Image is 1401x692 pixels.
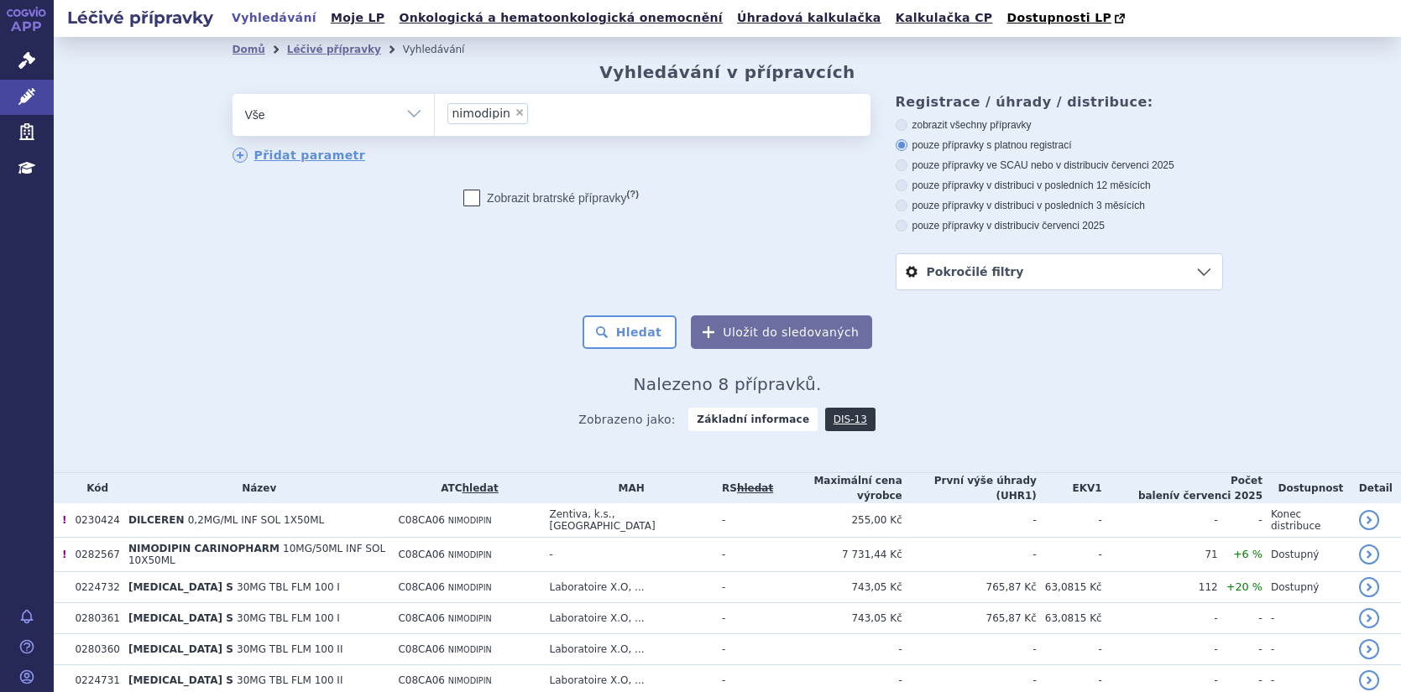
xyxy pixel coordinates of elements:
th: Detail [1351,473,1401,503]
td: 0282567 [66,538,119,572]
td: - [714,603,773,634]
label: Zobrazit bratrské přípravky [463,190,639,206]
span: v červenci 2025 [1104,159,1174,171]
td: - [1037,538,1102,572]
td: 63,0815 Kč [1037,603,1102,634]
span: U tohoto přípravku vypisujeme SCUP. [62,514,66,526]
td: - [902,503,1037,538]
a: hledat [463,482,499,494]
td: - [714,538,773,572]
span: Zobrazeno jako: [578,408,676,431]
label: pouze přípravky v distribuci v posledních 3 měsících [896,199,1223,212]
li: Vyhledávání [403,37,487,62]
td: Konec distribuce [1262,503,1351,538]
a: detail [1359,510,1379,530]
span: NIMODIPIN [448,645,492,654]
td: 71 [1102,538,1218,572]
td: - [1102,503,1218,538]
th: MAH [541,473,714,503]
span: [MEDICAL_DATA] S [128,643,233,655]
label: zobrazit všechny přípravky [896,118,1223,132]
a: detail [1359,544,1379,565]
td: Dostupný [1262,538,1351,572]
td: 255,00 Kč [773,503,902,538]
th: Kód [66,473,119,503]
span: C08CA06 [398,581,445,593]
span: U tohoto přípravku vypisujeme SCUP. [62,549,66,560]
span: NIMODIPIN [448,583,492,592]
td: - [1262,634,1351,665]
td: Laboratoire X.O, ... [541,572,714,603]
a: Vyhledávání [227,7,321,29]
span: 30MG TBL FLM 100 II [237,643,342,655]
td: - [1218,503,1262,538]
td: Zentiva, k.s., [GEOGRAPHIC_DATA] [541,503,714,538]
th: RS [714,473,773,503]
span: C08CA06 [398,612,445,624]
td: - [902,538,1037,572]
span: × [515,107,525,117]
td: - [902,634,1037,665]
td: 765,87 Kč [902,603,1037,634]
span: [MEDICAL_DATA] S [128,674,233,686]
a: Dostupnosti LP [1001,7,1133,30]
a: detail [1359,670,1379,690]
th: Počet balení [1102,473,1262,503]
span: C08CA06 [398,674,445,686]
td: 0230424 [66,503,119,538]
td: - [773,634,902,665]
td: - [1102,603,1218,634]
th: Dostupnost [1262,473,1351,503]
span: NIMODIPIN [448,676,492,685]
a: Úhradová kalkulačka [732,7,886,29]
span: C08CA06 [398,549,445,560]
span: 30MG TBL FLM 100 I [237,612,340,624]
button: Hledat [583,315,677,349]
a: Kalkulačka CP [891,7,998,29]
span: NIMODIPIN [448,550,492,559]
span: v červenci 2025 [1034,220,1105,232]
del: hledat [737,482,773,494]
input: nimodipin [533,102,542,123]
span: C08CA06 [398,643,445,655]
span: NIMODIPIN CARINOPHARM [128,543,280,554]
td: - [1218,603,1262,634]
span: [MEDICAL_DATA] S [128,581,233,593]
span: 30MG TBL FLM 100 I [237,581,340,593]
th: ATC [389,473,541,503]
h2: Vyhledávání v přípravcích [599,62,855,82]
a: Domů [233,44,265,55]
span: C08CA06 [398,514,445,526]
td: - [714,503,773,538]
a: detail [1359,639,1379,659]
td: - [1037,503,1102,538]
th: EKV1 [1037,473,1102,503]
th: Maximální cena výrobce [773,473,902,503]
span: 30MG TBL FLM 100 II [237,674,342,686]
a: vyhledávání neobsahuje žádnou platnou referenční skupinu [737,482,773,494]
td: - [541,538,714,572]
strong: Základní informace [688,408,818,431]
span: Dostupnosti LP [1006,11,1111,24]
td: - [1102,634,1218,665]
span: Nalezeno 8 přípravků. [634,374,822,394]
span: DILCEREN [128,514,185,526]
td: 112 [1102,572,1218,603]
td: 63,0815 Kč [1037,572,1102,603]
a: DIS-13 [825,408,876,431]
a: Pokročilé filtry [897,254,1222,289]
span: +6 % [1233,548,1262,560]
label: pouze přípravky v distribuci [896,219,1223,232]
td: 7 731,44 Kč [773,538,902,572]
h3: Registrace / úhrady / distribuce: [896,94,1223,110]
span: 10MG/50ML INF SOL 10X50ML [128,543,385,566]
span: [MEDICAL_DATA] S [128,612,233,624]
a: detail [1359,608,1379,628]
a: Léčivé přípravky [287,44,381,55]
span: nimodipin [452,107,510,119]
td: 0224732 [66,572,119,603]
td: - [714,634,773,665]
td: Laboratoire X.O, ... [541,634,714,665]
td: 0280360 [66,634,119,665]
td: Dostupný [1262,572,1351,603]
